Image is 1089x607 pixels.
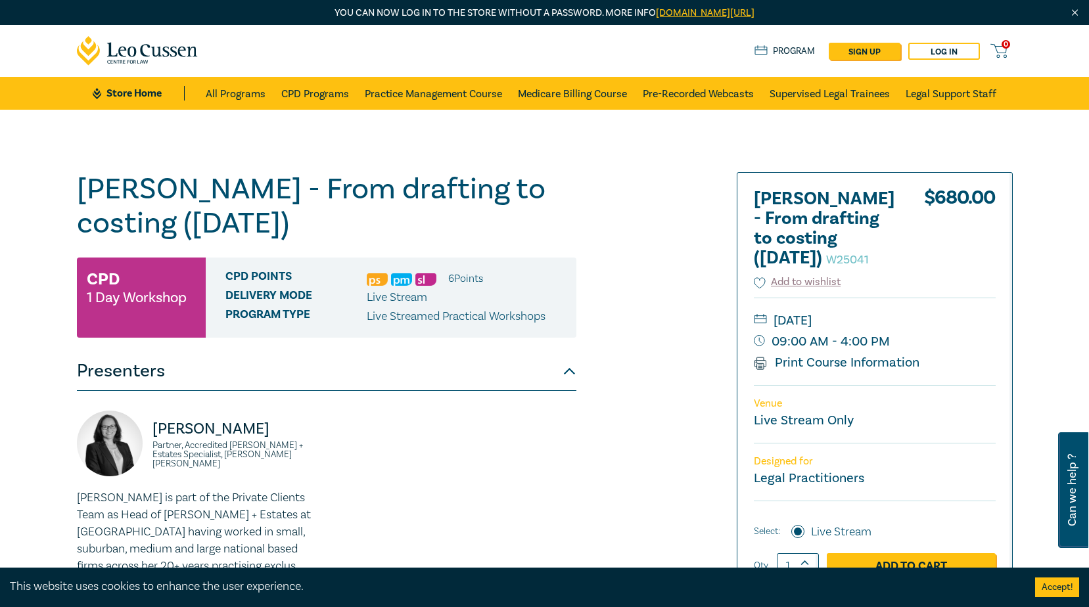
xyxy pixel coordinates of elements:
[811,524,871,541] label: Live Stream
[77,411,143,476] img: https://s3.ap-southeast-2.amazonaws.com/leo-cussen-store-production-content/Contacts/Naomi%20Guye...
[1066,440,1078,540] span: Can we help ?
[643,77,754,110] a: Pre-Recorded Webcasts
[152,418,319,439] p: [PERSON_NAME]
[754,524,780,539] span: Select:
[754,310,996,331] small: [DATE]
[281,77,349,110] a: CPD Programs
[518,77,627,110] a: Medicare Billing Course
[225,270,367,287] span: CPD Points
[754,331,996,352] small: 09:00 AM - 4:00 PM
[754,189,898,268] h2: [PERSON_NAME] - From drafting to costing ([DATE])
[365,77,502,110] a: Practice Management Course
[448,270,483,287] li: 6 Point s
[826,252,869,267] small: W25041
[391,273,412,286] img: Practice Management & Business Skills
[225,289,367,306] span: Delivery Mode
[367,273,388,286] img: Professional Skills
[754,558,768,573] label: Qty
[908,43,980,60] a: Log in
[1002,40,1010,49] span: 0
[206,77,266,110] a: All Programs
[415,273,436,286] img: Substantive Law
[777,553,819,578] input: 1
[754,455,996,468] p: Designed for
[77,489,319,575] p: [PERSON_NAME] is part of the Private Clients Team as Head of [PERSON_NAME] + Estates at [GEOGRAPH...
[77,351,576,391] button: Presenters
[754,354,920,371] a: Print Course Information
[77,172,576,240] h1: [PERSON_NAME] - From drafting to costing ([DATE])
[906,77,996,110] a: Legal Support Staff
[827,553,996,578] a: Add to Cart
[1035,577,1079,597] button: Accept cookies
[770,77,890,110] a: Supervised Legal Trainees
[924,189,996,275] div: $ 680.00
[829,43,900,60] a: sign up
[754,470,864,487] small: Legal Practitioners
[1069,7,1080,18] img: Close
[367,290,427,305] span: Live Stream
[77,6,1013,20] p: You can now log in to the store without a password. More info
[225,308,367,325] span: Program type
[93,86,184,101] a: Store Home
[754,275,841,290] button: Add to wishlist
[754,44,816,58] a: Program
[10,578,1015,595] div: This website uses cookies to enhance the user experience.
[754,397,996,410] p: Venue
[754,412,854,429] a: Live Stream Only
[87,267,120,291] h3: CPD
[656,7,754,19] a: [DOMAIN_NAME][URL]
[367,308,545,325] p: Live Streamed Practical Workshops
[152,441,319,468] small: Partner, Accredited [PERSON_NAME] + Estates Specialist, [PERSON_NAME] [PERSON_NAME]
[87,291,187,304] small: 1 Day Workshop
